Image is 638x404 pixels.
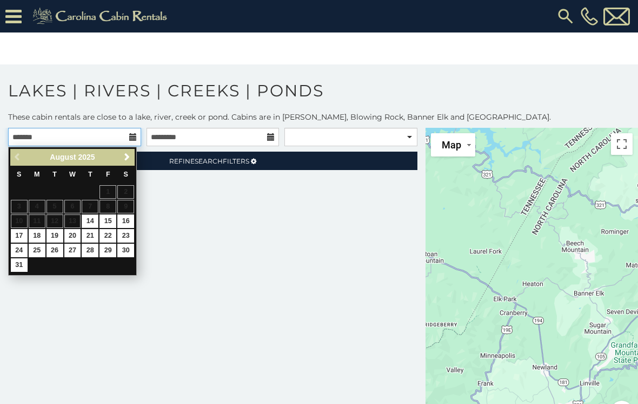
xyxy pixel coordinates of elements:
[50,153,76,161] span: August
[29,244,45,257] a: 25
[34,171,40,178] span: Monday
[611,133,633,155] button: Toggle fullscreen view
[195,157,223,165] span: Search
[64,244,81,257] a: 27
[52,171,57,178] span: Tuesday
[64,229,81,243] a: 20
[556,6,575,26] img: search-regular.svg
[82,229,98,243] a: 21
[99,214,116,228] a: 15
[99,244,116,257] a: 29
[123,153,131,161] span: Next
[46,244,63,257] a: 26
[117,229,134,243] a: 23
[169,157,249,165] span: Refine Filters
[120,151,134,164] a: Next
[11,244,28,257] a: 24
[117,214,134,228] a: 16
[124,171,128,178] span: Saturday
[17,171,21,178] span: Sunday
[46,229,63,243] a: 19
[8,152,417,170] a: RefineSearchFilters
[27,5,176,27] img: Khaki-logo.png
[82,214,98,228] a: 14
[99,229,116,243] a: 22
[431,133,475,157] button: Change map style
[88,171,92,178] span: Thursday
[11,258,28,272] a: 31
[78,153,95,161] span: 2025
[11,229,28,243] a: 17
[117,244,134,257] a: 30
[578,7,601,25] a: [PHONE_NUMBER]
[106,171,110,178] span: Friday
[29,229,45,243] a: 18
[442,139,461,151] span: Map
[69,171,76,178] span: Wednesday
[82,244,98,257] a: 28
